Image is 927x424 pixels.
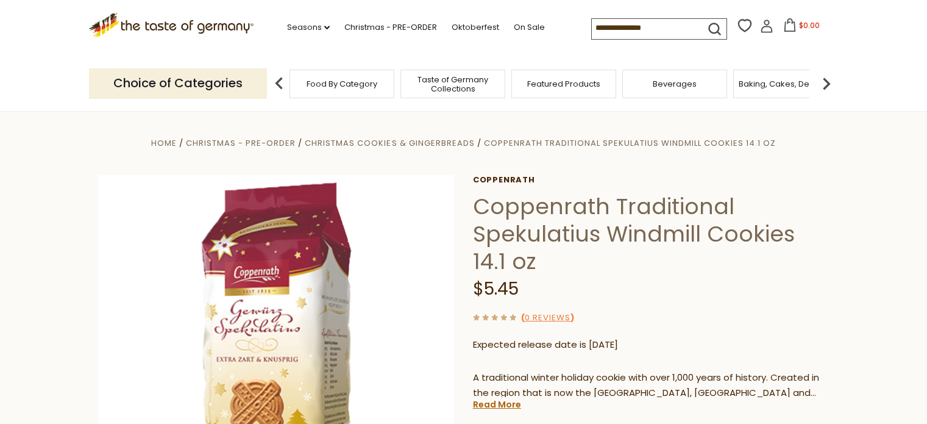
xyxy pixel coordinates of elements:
[305,137,474,149] a: Christmas Cookies & Gingerbreads
[344,21,437,34] a: Christmas - PRE-ORDER
[653,79,697,88] a: Beverages
[151,137,177,149] a: Home
[484,137,776,149] a: Coppenrath Traditional Spekulatius Windmill Cookies 14.1 oz
[739,79,833,88] a: Baking, Cakes, Desserts
[473,370,829,401] p: A traditional winter holiday cookie with over 1,000 years of history. Created in the region that ...
[814,71,839,96] img: next arrow
[776,18,828,37] button: $0.00
[267,71,291,96] img: previous arrow
[473,175,829,185] a: Coppenrath
[307,79,377,88] a: Food By Category
[473,398,521,411] a: Read More
[452,21,499,34] a: Oktoberfest
[89,68,267,98] p: Choice of Categories
[287,21,330,34] a: Seasons
[404,75,502,93] a: Taste of Germany Collections
[473,277,519,301] span: $5.45
[186,137,296,149] a: Christmas - PRE-ORDER
[473,337,829,353] p: Expected release date is [DATE]
[514,21,545,34] a: On Sale
[799,20,820,31] span: $0.00
[527,79,600,88] a: Featured Products
[473,193,829,275] h1: Coppenrath Traditional Spekulatius Windmill Cookies 14.1 oz
[525,312,570,325] a: 0 Reviews
[521,312,574,323] span: ( )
